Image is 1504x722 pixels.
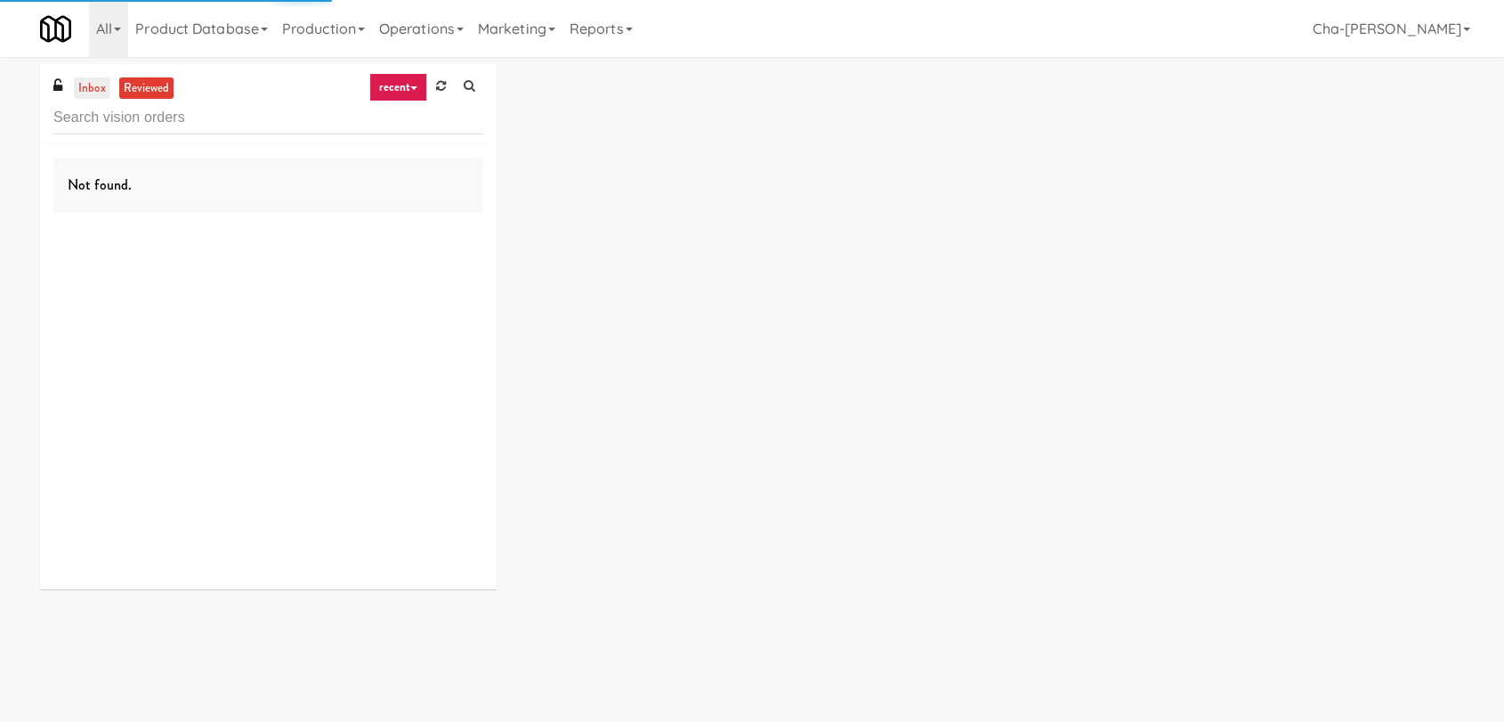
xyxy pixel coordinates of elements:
span: Not found. [68,174,132,195]
a: inbox [74,77,110,100]
img: Micromart [40,13,71,45]
input: Search vision orders [53,101,483,134]
a: recent [369,73,428,101]
a: reviewed [119,77,174,100]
